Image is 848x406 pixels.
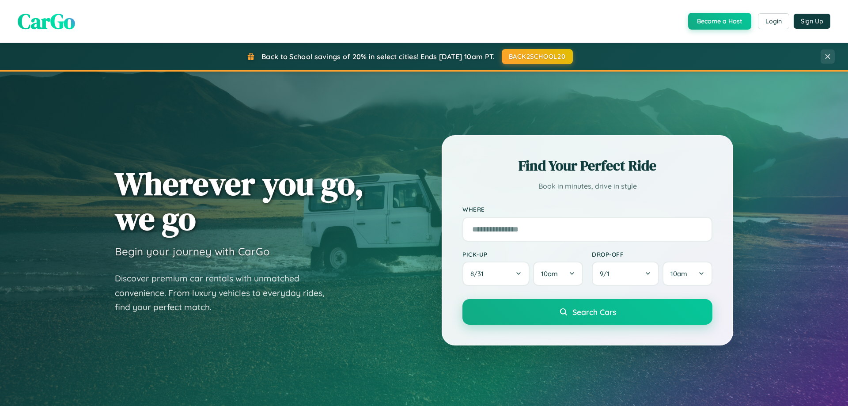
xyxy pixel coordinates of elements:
h1: Wherever you go, we go [115,166,364,236]
button: Become a Host [688,13,751,30]
button: Search Cars [462,299,712,325]
span: 10am [670,269,687,278]
button: 9/1 [592,262,659,286]
button: Sign Up [794,14,830,29]
span: CarGo [18,7,75,36]
span: 9 / 1 [600,269,614,278]
button: 10am [533,262,583,286]
p: Book in minutes, drive in style [462,180,712,193]
h2: Find Your Perfect Ride [462,156,712,175]
h3: Begin your journey with CarGo [115,245,270,258]
button: BACK2SCHOOL20 [502,49,573,64]
label: Where [462,206,712,213]
span: 10am [541,269,558,278]
label: Pick-up [462,250,583,258]
p: Discover premium car rentals with unmatched convenience. From luxury vehicles to everyday rides, ... [115,271,336,315]
button: Login [758,13,789,29]
button: 10am [662,262,712,286]
span: Back to School savings of 20% in select cities! Ends [DATE] 10am PT. [261,52,495,61]
button: 8/31 [462,262,530,286]
span: 8 / 31 [470,269,488,278]
span: Search Cars [572,307,616,317]
label: Drop-off [592,250,712,258]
